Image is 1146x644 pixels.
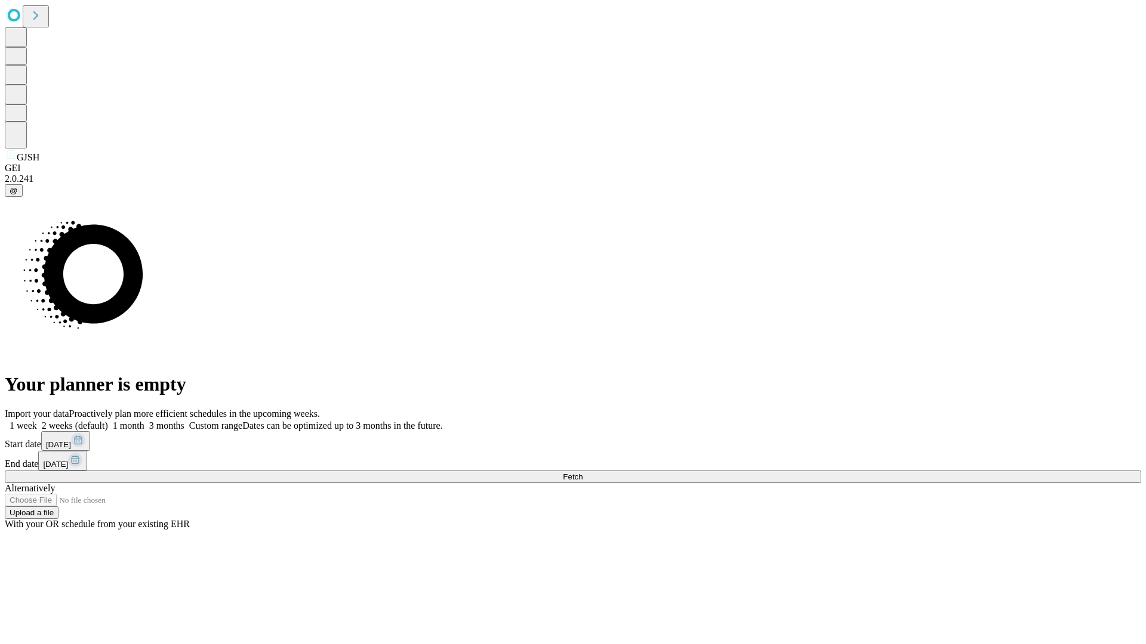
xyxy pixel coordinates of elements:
button: Fetch [5,470,1141,483]
button: [DATE] [41,431,90,451]
span: GJSH [17,152,39,162]
span: [DATE] [43,460,68,469]
div: End date [5,451,1141,470]
div: 2.0.241 [5,174,1141,184]
span: 2 weeks (default) [42,420,108,431]
span: [DATE] [46,440,71,449]
span: 1 week [10,420,37,431]
span: 3 months [149,420,184,431]
span: Proactively plan more efficient schedules in the upcoming weeks. [69,408,320,419]
button: [DATE] [38,451,87,470]
button: @ [5,184,23,197]
span: With your OR schedule from your existing EHR [5,519,190,529]
span: Custom range [189,420,242,431]
span: Import your data [5,408,69,419]
span: Dates can be optimized up to 3 months in the future. [242,420,442,431]
span: Fetch [563,472,583,481]
span: Alternatively [5,483,55,493]
div: Start date [5,431,1141,451]
div: GEI [5,163,1141,174]
button: Upload a file [5,506,58,519]
span: @ [10,186,18,195]
span: 1 month [113,420,144,431]
h1: Your planner is empty [5,373,1141,395]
